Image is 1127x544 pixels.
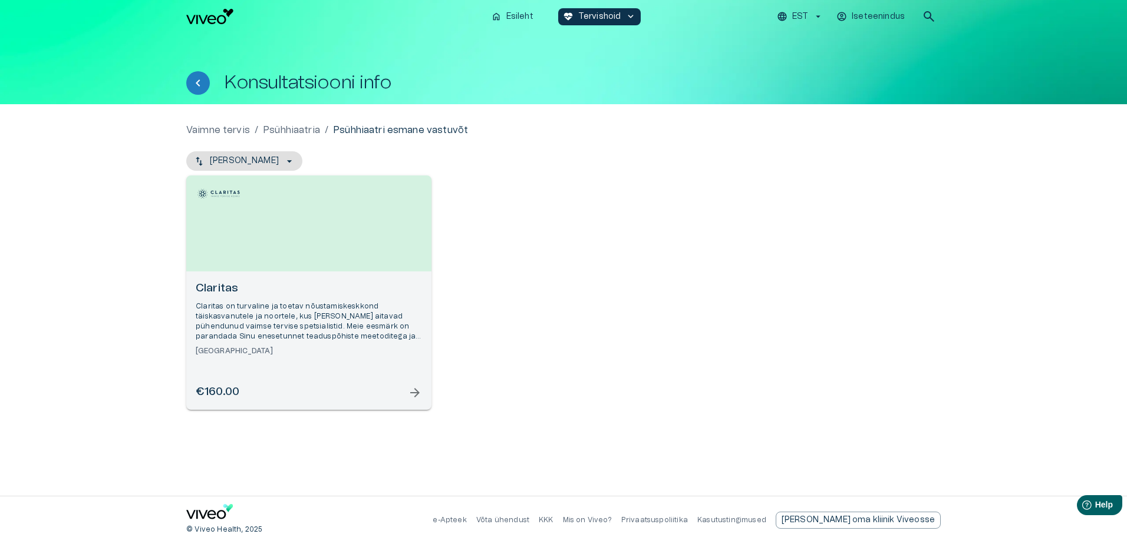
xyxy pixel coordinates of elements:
[539,516,553,523] a: KKK
[196,346,422,356] h6: [GEOGRAPHIC_DATA]
[195,184,242,203] img: Claritas logo
[506,11,533,23] p: Esileht
[186,175,431,410] a: Open selected supplier available booking dates
[186,525,262,535] p: © Viveo Health, 2025
[563,515,612,525] p: Mis on Viveo?
[196,301,422,342] p: Claritas on turvaline ja toetav nõustamiskeskkond täiskasvanutele ja noortele, kus [PERSON_NAME] ...
[782,514,935,526] p: [PERSON_NAME] oma kliinik Viveosse
[917,5,941,28] button: open search modal
[196,281,422,297] h6: Claritas
[186,9,233,24] img: Viveo logo
[1035,490,1127,523] iframe: Help widget launcher
[325,123,328,137] p: /
[621,516,688,523] a: Privaatsuspoliitika
[835,8,908,25] button: Iseteenindus
[558,8,641,25] button: ecg_heartTervishoidkeyboard_arrow_down
[852,11,905,23] p: Iseteenindus
[922,9,936,24] span: search
[186,71,210,95] button: Tagasi
[697,516,766,523] a: Kasutustingimused
[408,386,422,400] span: arrow_forward
[196,384,239,400] h6: €160.00
[255,123,258,137] p: /
[186,504,233,523] a: Navigate to home page
[186,123,250,137] a: Vaimne tervis
[776,512,941,529] a: Send email to partnership request to viveo
[776,512,941,529] div: [PERSON_NAME] oma kliinik Viveosse
[433,516,466,523] a: e-Apteek
[625,11,636,22] span: keyboard_arrow_down
[486,8,539,25] button: homeEsileht
[563,11,574,22] span: ecg_heart
[186,151,302,171] button: [PERSON_NAME]
[263,123,320,137] a: Psühhiaatria
[333,123,468,137] p: Psühhiaatri esmane vastuvõt
[210,155,279,167] p: [PERSON_NAME]
[792,11,808,23] p: EST
[775,8,825,25] button: EST
[491,11,502,22] span: home
[186,9,482,24] a: Navigate to homepage
[224,72,391,93] h1: Konsultatsiooni info
[476,515,529,525] p: Võta ühendust
[578,11,621,23] p: Tervishoid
